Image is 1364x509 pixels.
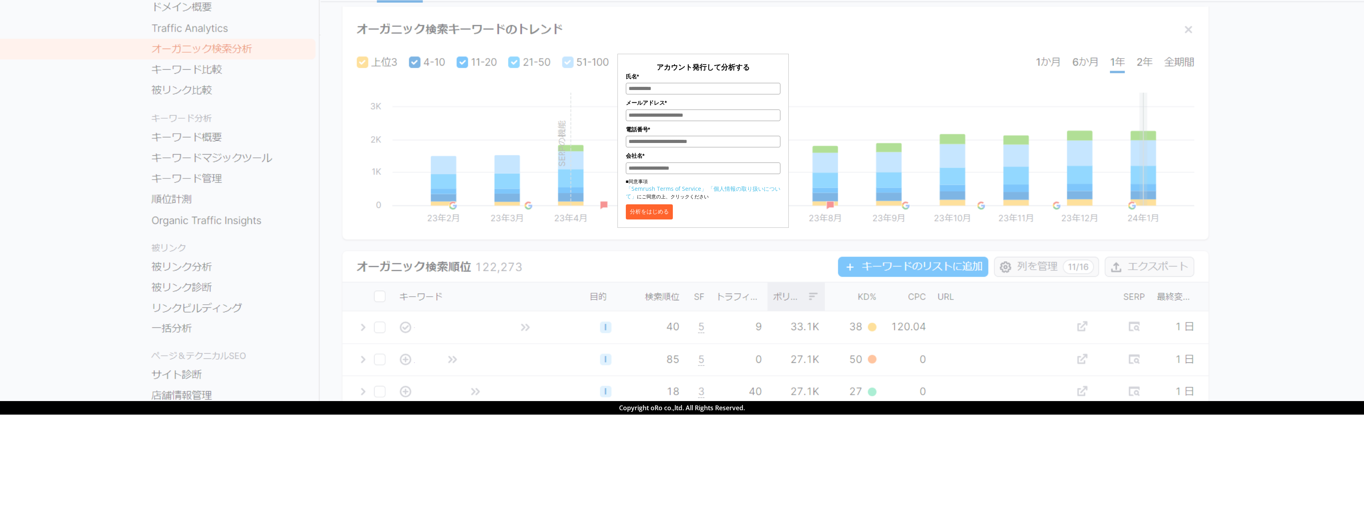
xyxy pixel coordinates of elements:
[619,403,745,412] span: Copyright oRo co.,ltd. All Rights Reserved.
[657,62,750,72] span: アカウント発行して分析する
[626,204,673,219] button: 分析をはじめる
[626,98,780,107] label: メールアドレス*
[626,125,780,134] label: 電話番号*
[626,185,707,192] a: 「Semrush Terms of Service」
[626,185,780,200] a: 「個人情報の取り扱いについて」
[626,178,780,200] p: ■同意事項 にご同意の上、クリックください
